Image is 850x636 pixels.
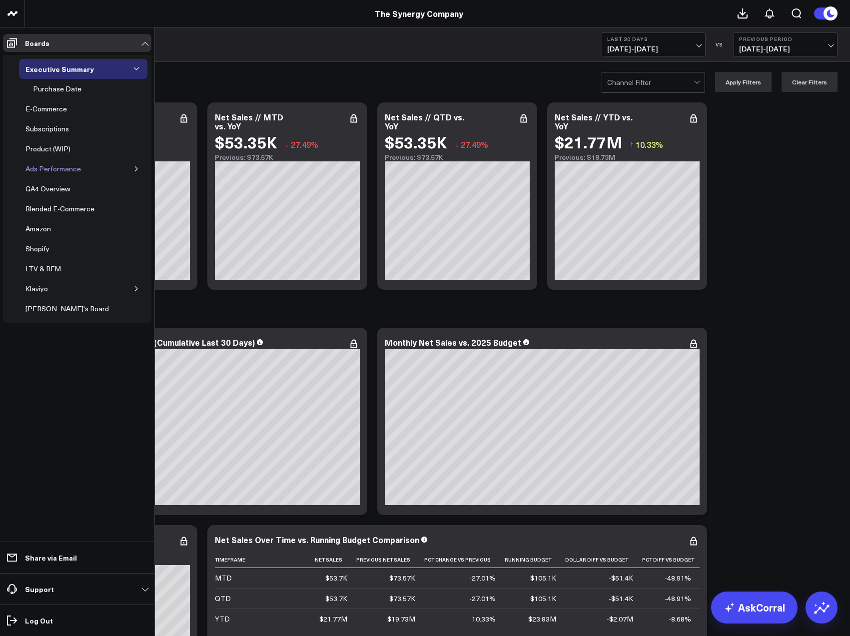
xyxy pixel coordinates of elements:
div: $19.73M [387,614,415,624]
a: Shopify [19,239,56,259]
th: Net Sales [315,552,356,568]
div: 10.33% [472,614,496,624]
div: VS [711,41,729,47]
p: Support [25,585,54,593]
b: Previous Period [739,36,832,42]
div: -8.68% [669,614,691,624]
a: Purchase Date [26,79,88,99]
div: Net Sales // QTD vs. YoY [385,111,464,131]
div: Monthly Net Sales vs. 2025 Budget [385,337,521,348]
div: Executive Summary [23,63,96,75]
div: Purchase Date [30,83,84,95]
span: ↓ [455,138,459,151]
div: Ads Performance [23,163,83,175]
div: $23.83M [528,614,556,624]
div: Amazon [23,223,53,235]
div: QTD [215,594,231,604]
div: -48.91% [665,573,691,583]
button: Previous Period[DATE]-[DATE] [734,32,838,56]
a: Executive Summary [19,59,100,79]
p: Log Out [25,617,53,625]
span: 27.49% [461,139,488,150]
p: Share via Email [25,554,77,562]
div: Net Sales // MTD vs. YoY [215,111,283,131]
div: -$2.07M [607,614,633,624]
a: Amazon [19,219,57,239]
a: The Synergy Company [375,8,463,19]
div: Shopify [23,243,52,255]
th: Pct Change Vs Previous [424,552,505,568]
div: LTV & RFM [23,263,63,275]
a: LTV & RFM [19,259,67,279]
div: Subscriptions [23,123,71,135]
a: Log Out [3,612,151,630]
div: $21.77M [319,614,347,624]
span: 27.49% [291,139,318,150]
button: Last 30 Days[DATE]-[DATE] [602,32,706,56]
span: 10.33% [636,139,663,150]
div: $53.7K [325,573,347,583]
span: ↑ [630,138,634,151]
div: Previous: $73.57K [215,153,360,161]
div: YTD [215,614,230,624]
div: $21.77M [555,133,622,151]
div: GA4 Overview [23,183,73,195]
a: Product (WIP) [19,139,77,159]
div: $53.7K [325,594,347,604]
div: [PERSON_NAME]'s Board [23,303,111,315]
span: [DATE] - [DATE] [739,45,832,53]
th: Pct Diff Vs Budget [642,552,700,568]
a: Blended E-Commerce [19,199,101,219]
b: Last 30 Days [607,36,700,42]
div: $53.35K [215,133,277,151]
a: GA4 Overview [19,179,77,199]
div: -$51.4K [609,573,633,583]
div: Net Sales // YTD vs. YoY [555,111,633,131]
a: AskCorral [711,592,798,624]
a: [PERSON_NAME]'s Board [19,299,115,319]
div: -$51.4K [609,594,633,604]
th: Previous Net Sales [356,552,424,568]
div: $53.35K [385,133,447,151]
div: E-Commerce [23,103,69,115]
div: MTD [215,573,232,583]
span: ↓ [285,138,289,151]
a: Ads Performance [19,159,87,179]
div: $73.57K [389,573,415,583]
div: $73.57K [389,594,415,604]
div: -48.91% [665,594,691,604]
a: E-Commerce [19,99,73,119]
div: Previous: $19.73M [555,153,700,161]
p: Boards [25,39,49,47]
div: $105.1K [530,594,556,604]
div: Net Sales Over Time vs. Running Budget Comparison [215,534,419,545]
span: [DATE] - [DATE] [607,45,700,53]
div: -27.01% [469,573,496,583]
button: Apply Filters [715,72,772,92]
a: Subscriptions [19,119,75,139]
button: Clear Filters [782,72,838,92]
div: Klaviyo [23,283,50,295]
div: Blended E-Commerce [23,203,97,215]
div: Previous: $73.57K [385,153,530,161]
div: $105.1K [530,573,556,583]
th: Timeframe [215,552,315,568]
div: Product (WIP) [23,143,73,155]
th: Dollar Diff Vs Budget [565,552,642,568]
div: -27.01% [469,594,496,604]
a: Klaviyo [19,279,54,299]
th: Running Budget [505,552,565,568]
